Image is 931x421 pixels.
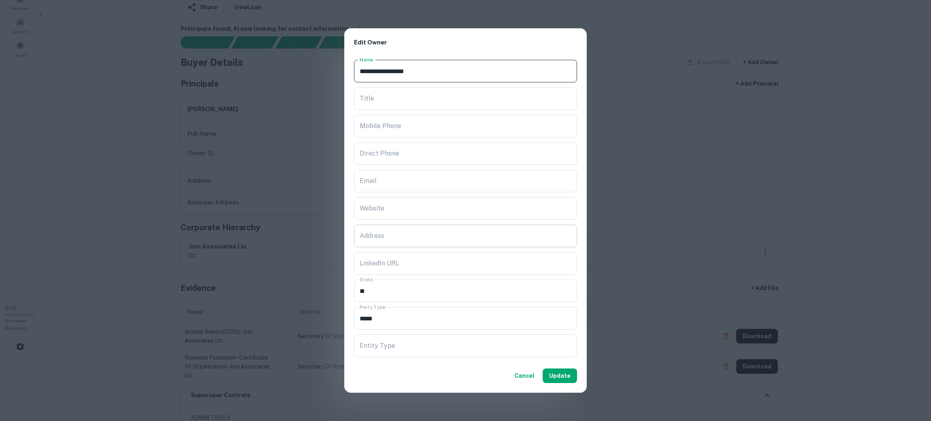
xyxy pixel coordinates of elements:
[360,56,373,63] label: Name
[511,368,538,383] button: Cancel
[891,356,931,395] iframe: Chat Widget
[360,276,373,283] label: State
[344,28,587,57] h2: Edit Owner
[543,368,577,383] button: Update
[360,303,385,310] label: Party Type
